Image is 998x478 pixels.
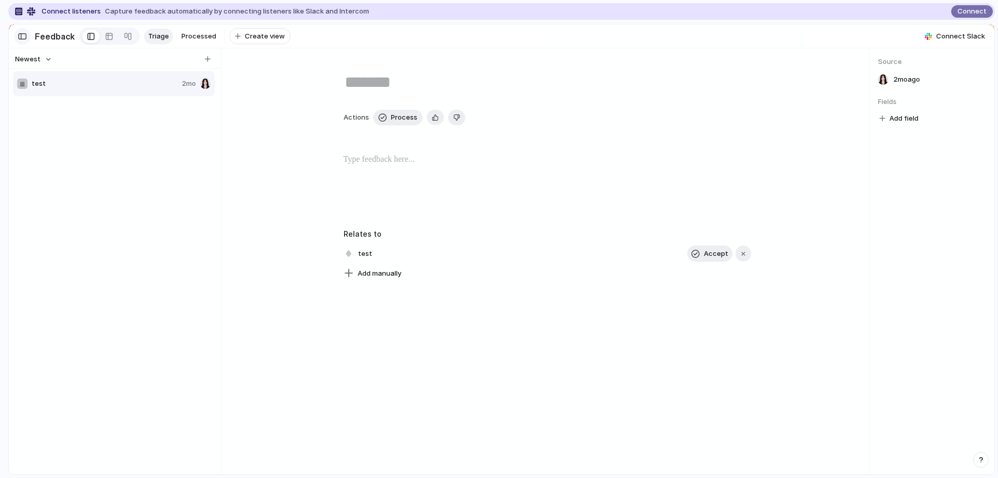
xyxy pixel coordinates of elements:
[448,110,465,125] button: Delete
[42,6,101,17] span: Connect listeners
[358,268,401,279] span: Add manually
[704,249,728,259] span: Accept
[177,29,220,44] a: Processed
[936,31,985,42] span: Connect Slack
[921,29,989,44] button: Connect Slack
[229,28,291,45] button: Create view
[957,6,987,17] span: Connect
[344,112,369,123] span: Actions
[344,228,751,239] h3: Relates to
[878,57,986,67] span: Source
[181,31,216,42] span: Processed
[15,54,41,64] span: Newest
[878,97,986,107] span: Fields
[144,29,173,44] a: Triage
[35,30,75,43] h2: Feedback
[182,79,196,89] span: 2mo
[951,5,993,18] button: Connect
[148,31,169,42] span: Triage
[14,53,54,66] button: Newest
[105,6,369,17] span: Capture feedback automatically by connecting listeners like Slack and Intercom
[245,31,285,42] span: Create view
[687,246,732,262] button: Accept
[894,74,920,85] span: 2mo ago
[889,113,918,124] span: Add field
[391,112,417,123] span: Process
[32,79,178,89] span: test
[340,266,405,281] button: Add manually
[878,112,920,125] button: Add field
[355,247,375,261] span: test
[373,110,423,125] button: Process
